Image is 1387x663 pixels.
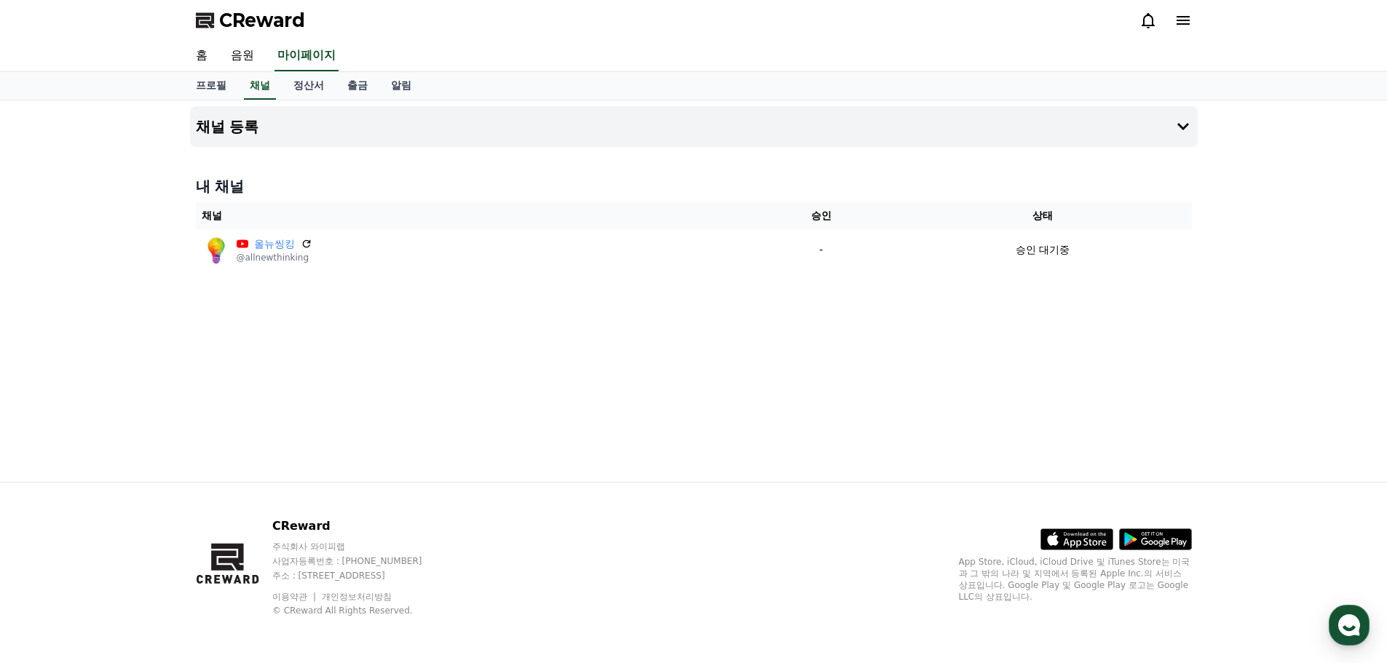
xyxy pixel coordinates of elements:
a: 정산서 [282,72,336,100]
a: 개인정보처리방침 [322,592,392,602]
a: 채널 [244,72,276,100]
th: 승인 [748,202,893,229]
button: 채널 등록 [190,106,1198,147]
a: 이용약관 [272,592,318,602]
p: 주식회사 와이피랩 [272,541,450,552]
a: 알림 [379,72,423,100]
a: 마이페이지 [274,41,339,71]
p: App Store, iCloud, iCloud Drive 및 iTunes Store는 미국과 그 밖의 나라 및 지역에서 등록된 Apple Inc.의 서비스 상표입니다. Goo... [959,556,1192,603]
a: 올뉴씽킹 [254,237,295,252]
span: CReward [219,9,305,32]
p: CReward [272,517,450,535]
h4: 내 채널 [196,176,1192,196]
p: - [754,242,888,258]
p: 주소 : [STREET_ADDRESS] [272,570,450,581]
h4: 채널 등록 [196,119,259,135]
a: 프로필 [184,72,238,100]
th: 채널 [196,202,749,229]
a: CReward [196,9,305,32]
a: 음원 [219,41,266,71]
p: 승인 대기중 [1016,242,1070,258]
p: @allnewthinking [237,252,312,263]
th: 상태 [893,202,1191,229]
img: 올뉴씽킹 [202,235,231,264]
p: 사업자등록번호 : [PHONE_NUMBER] [272,555,450,567]
a: 출금 [336,72,379,100]
a: 홈 [184,41,219,71]
p: © CReward All Rights Reserved. [272,605,450,616]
